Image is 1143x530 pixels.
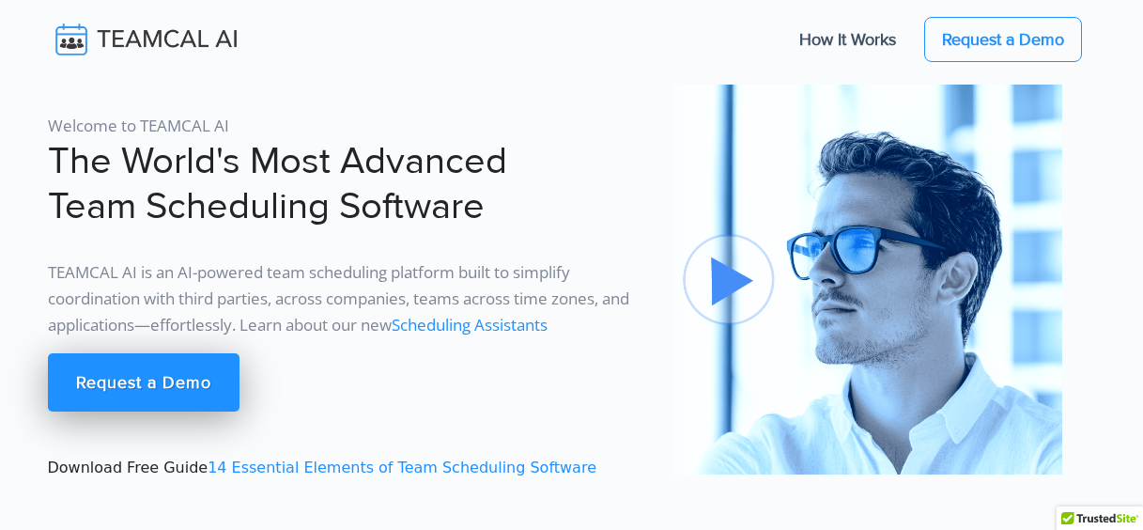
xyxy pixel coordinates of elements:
[392,314,548,335] a: Scheduling Assistants
[48,259,650,338] p: TEAMCAL AI is an AI-powered team scheduling platform built to simplify coordination with third pa...
[48,113,650,139] p: Welcome to TEAMCAL AI
[48,139,650,229] h1: The World's Most Advanced Team Scheduling Software
[672,85,1062,475] img: pic
[924,17,1082,62] a: Request a Demo
[48,353,239,412] a: Request a Demo
[780,20,915,59] a: How It Works
[208,459,596,476] a: 14 Essential Elements of Team Scheduling Software
[37,85,661,479] div: Download Free Guide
